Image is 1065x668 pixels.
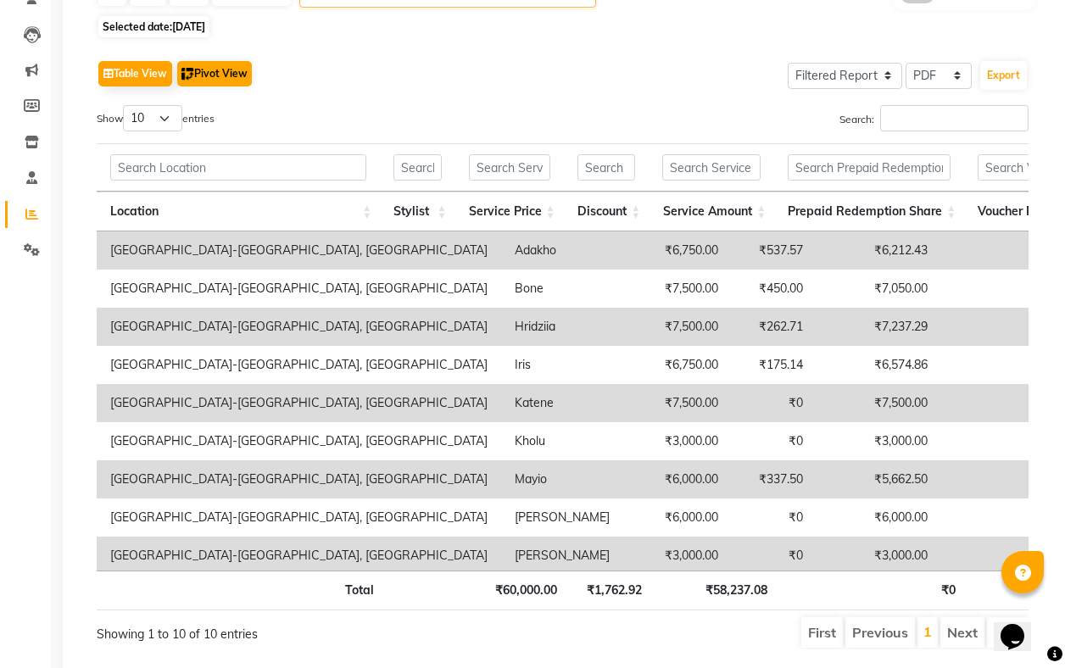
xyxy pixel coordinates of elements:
td: ₹262.71 [732,308,817,346]
td: ₹6,750.00 [623,231,732,270]
td: [GEOGRAPHIC_DATA]-[GEOGRAPHIC_DATA], [GEOGRAPHIC_DATA] [97,422,501,460]
th: Stylist: activate to sort column ascending [380,192,454,231]
td: ₹7,237.29 [817,308,941,346]
td: ₹0 [732,384,817,422]
td: [GEOGRAPHIC_DATA]-[GEOGRAPHIC_DATA], [GEOGRAPHIC_DATA] [97,346,501,384]
td: ₹7,500.00 [623,308,732,346]
th: Prepaid Redemption Share: activate to sort column ascending [774,192,964,231]
td: [GEOGRAPHIC_DATA]-[GEOGRAPHIC_DATA], [GEOGRAPHIC_DATA] [97,231,501,270]
td: Hridziia [501,308,623,346]
select: Showentries [123,105,182,131]
td: ₹0 [732,498,817,537]
label: Search: [839,105,1029,131]
span: Selected date: [98,16,209,37]
th: Location: activate to sort column ascending [97,192,380,231]
td: ₹7,500.00 [623,384,732,422]
input: Search Service Price [469,154,550,181]
a: 1 [923,623,932,640]
td: ₹450.00 [732,270,817,308]
td: ₹7,500.00 [817,384,941,422]
div: Showing 1 to 10 of 10 entries [97,615,470,643]
td: ₹337.50 [732,460,817,498]
button: Export [980,61,1027,90]
td: [PERSON_NAME] [501,498,623,537]
td: ₹6,000.00 [623,498,732,537]
td: ₹6,000.00 [817,498,941,537]
img: pivot.png [181,68,194,81]
label: Show entries [97,105,215,131]
td: [GEOGRAPHIC_DATA]-[GEOGRAPHIC_DATA], [GEOGRAPHIC_DATA] [97,270,501,308]
td: ₹6,574.86 [817,346,941,384]
td: Katene [501,384,623,422]
th: Total [97,571,388,610]
td: ₹3,000.00 [817,537,941,575]
td: ₹7,500.00 [623,270,732,308]
td: ₹537.57 [732,231,817,270]
td: [GEOGRAPHIC_DATA]-[GEOGRAPHIC_DATA], [GEOGRAPHIC_DATA] [97,460,501,498]
td: [GEOGRAPHIC_DATA]-[GEOGRAPHIC_DATA], [GEOGRAPHIC_DATA] [97,384,501,422]
th: ₹58,237.08 [655,571,781,610]
td: Bone [501,270,623,308]
iframe: chat widget [994,600,1048,651]
input: Search Location [110,154,366,181]
span: [DATE] [172,20,205,33]
th: Discount: activate to sort column ascending [564,192,650,231]
th: Service Price: activate to sort column ascending [455,192,564,231]
td: ₹3,000.00 [817,422,941,460]
button: Table View [98,61,172,86]
input: Search Discount [577,154,636,181]
th: ₹1,762.92 [571,571,656,610]
td: ₹6,000.00 [623,460,732,498]
td: Adakho [501,231,623,270]
td: ₹0 [732,537,817,575]
td: ₹6,750.00 [623,346,732,384]
th: ₹60,000.00 [462,571,570,610]
td: ₹175.14 [732,346,817,384]
td: ₹7,050.00 [817,270,941,308]
td: ₹0 [732,422,817,460]
input: Search Stylist [393,154,441,181]
th: Service Amount: activate to sort column ascending [649,192,774,231]
td: ₹3,000.00 [623,537,732,575]
td: [GEOGRAPHIC_DATA]-[GEOGRAPHIC_DATA], [GEOGRAPHIC_DATA] [97,498,501,537]
button: Pivot View [177,61,252,86]
td: ₹3,000.00 [623,422,732,460]
input: Search Service Amount [662,154,761,181]
td: ₹6,212.43 [817,231,941,270]
td: Mayio [501,460,623,498]
td: [PERSON_NAME] [501,537,623,575]
td: Kholu [501,422,623,460]
td: [GEOGRAPHIC_DATA]-[GEOGRAPHIC_DATA], [GEOGRAPHIC_DATA] [97,537,501,575]
input: Search: [880,105,1029,131]
td: [GEOGRAPHIC_DATA]-[GEOGRAPHIC_DATA], [GEOGRAPHIC_DATA] [97,308,501,346]
td: Iris [501,346,623,384]
input: Search Prepaid Redemption Share [788,154,951,181]
th: ₹0 [781,571,968,610]
td: ₹5,662.50 [817,460,941,498]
